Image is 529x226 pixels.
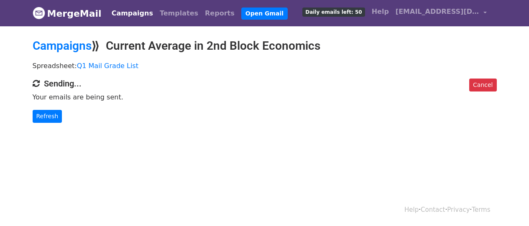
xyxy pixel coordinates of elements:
a: Q1 Mail Grade List [77,62,138,70]
a: Refresh [33,110,62,123]
a: Privacy [447,206,470,213]
a: Daily emails left: 50 [299,3,368,20]
a: MergeMail [33,5,102,22]
p: Spreadsheet: [33,61,497,70]
a: Terms [472,206,490,213]
span: Daily emails left: 50 [302,8,365,17]
a: Templates [156,5,202,22]
a: Cancel [469,79,496,91]
p: Your emails are being sent. [33,93,497,102]
a: Help [368,3,392,20]
a: Help [404,206,419,213]
a: Reports [202,5,238,22]
a: Campaigns [108,5,156,22]
a: [EMAIL_ADDRESS][DOMAIN_NAME] [392,3,490,23]
a: Open Gmail [241,8,288,20]
h2: ⟫ Current Average in 2nd Block Economics [33,39,497,53]
img: MergeMail logo [33,7,45,19]
a: Contact [421,206,445,213]
h4: Sending... [33,79,497,89]
span: [EMAIL_ADDRESS][DOMAIN_NAME] [396,7,479,17]
a: Campaigns [33,39,92,53]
